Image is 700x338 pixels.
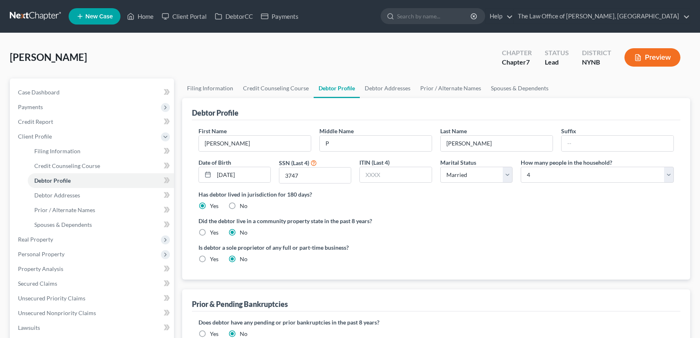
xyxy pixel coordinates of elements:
[279,159,309,167] label: SSN (Last 4)
[238,78,314,98] a: Credit Counseling Course
[18,309,96,316] span: Unsecured Nonpriority Claims
[11,320,174,335] a: Lawsuits
[486,9,513,24] a: Help
[319,127,354,135] label: Middle Name
[28,144,174,159] a: Filing Information
[514,9,690,24] a: The Law Office of [PERSON_NAME], [GEOGRAPHIC_DATA]
[440,158,476,167] label: Marital Status
[240,202,247,210] label: No
[240,255,247,263] label: No
[198,243,432,252] label: Is debtor a sole proprietor of any full or part-time business?
[28,203,174,217] a: Prior / Alternate Names
[582,48,611,58] div: District
[210,202,218,210] label: Yes
[18,89,60,96] span: Case Dashboard
[545,48,569,58] div: Status
[198,318,674,327] label: Does debtor have any pending or prior bankruptcies in the past 8 years?
[198,190,674,199] label: Has debtor lived in jurisdiction for 180 days?
[18,118,53,125] span: Credit Report
[240,330,247,338] label: No
[360,78,415,98] a: Debtor Addresses
[10,51,87,63] span: [PERSON_NAME]
[34,206,95,213] span: Prior / Alternate Names
[526,58,530,66] span: 7
[314,78,360,98] a: Debtor Profile
[28,159,174,173] a: Credit Counseling Course
[502,48,532,58] div: Chapter
[34,148,80,154] span: Filing Information
[11,262,174,276] a: Property Analysis
[320,136,432,151] input: M.I
[34,162,100,169] span: Credit Counseling Course
[11,276,174,291] a: Secured Claims
[240,228,247,237] label: No
[182,78,238,98] a: Filing Information
[18,236,53,243] span: Real Property
[582,58,611,67] div: NYNB
[18,280,57,287] span: Secured Claims
[257,9,303,24] a: Payments
[440,127,467,135] label: Last Name
[210,255,218,263] label: Yes
[28,173,174,188] a: Debtor Profile
[192,299,288,309] div: Prior & Pending Bankruptcies
[214,167,270,183] input: MM/DD/YYYY
[18,251,65,257] span: Personal Property
[18,265,63,272] span: Property Analysis
[545,58,569,67] div: Lead
[18,133,52,140] span: Client Profile
[34,221,92,228] span: Spouses & Dependents
[521,158,612,167] label: How many people in the household?
[486,78,553,98] a: Spouses & Dependents
[34,192,80,199] span: Debtor Addresses
[11,291,174,306] a: Unsecured Priority Claims
[198,127,227,135] label: First Name
[11,114,174,129] a: Credit Report
[192,108,239,118] div: Debtor Profile
[502,58,532,67] div: Chapter
[210,228,218,237] label: Yes
[210,330,218,338] label: Yes
[415,78,486,98] a: Prior / Alternate Names
[211,9,257,24] a: DebtorCC
[360,167,431,183] input: XXXX
[441,136,553,151] input: --
[561,127,576,135] label: Suffix
[34,177,71,184] span: Debtor Profile
[11,306,174,320] a: Unsecured Nonpriority Claims
[158,9,211,24] a: Client Portal
[28,217,174,232] a: Spouses & Dependents
[279,168,351,183] input: XXXX
[28,188,174,203] a: Debtor Addresses
[624,48,680,67] button: Preview
[199,136,311,151] input: --
[397,9,472,24] input: Search by name...
[198,158,231,167] label: Date of Birth
[562,136,673,151] input: --
[11,85,174,100] a: Case Dashboard
[18,103,43,110] span: Payments
[18,324,40,331] span: Lawsuits
[359,158,390,167] label: ITIN (Last 4)
[85,13,113,20] span: New Case
[198,217,674,225] label: Did the debtor live in a community property state in the past 8 years?
[123,9,158,24] a: Home
[18,295,85,302] span: Unsecured Priority Claims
